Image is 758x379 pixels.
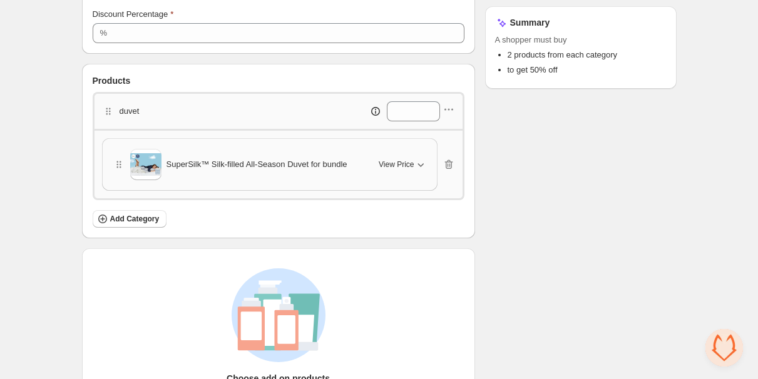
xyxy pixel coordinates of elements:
[508,49,667,61] li: 2 products from each category
[120,105,140,118] p: duvet
[371,154,434,174] button: View Price
[495,34,667,46] span: A shopper must buy
[379,159,414,169] span: View Price
[508,64,667,76] li: to get 50% off
[93,74,131,87] span: Products
[166,158,347,171] span: SuperSilk™ Silk-filled All-Season Duvet for bundle
[93,210,167,228] button: Add Category
[705,329,743,366] div: Open chat
[130,153,161,176] img: SuperSilk™ Silk-filled All-Season Duvet for bundle
[110,214,160,224] span: Add Category
[510,16,550,29] h3: Summary
[100,27,108,39] div: %
[93,8,174,21] label: Discount Percentage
